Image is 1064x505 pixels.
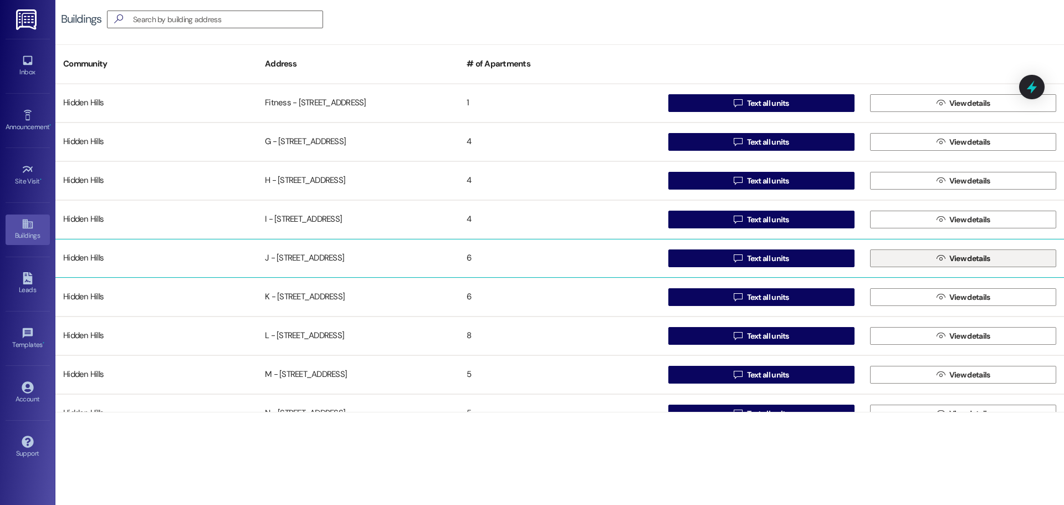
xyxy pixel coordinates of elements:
a: Leads [6,269,50,299]
button: Text all units [668,133,855,151]
div: 6 [459,286,661,308]
a: Inbox [6,51,50,81]
div: 5 [459,364,661,386]
a: Buildings [6,215,50,244]
button: View details [870,172,1056,190]
span: • [49,121,51,129]
span: View details [949,214,990,226]
i:  [937,254,945,263]
span: View details [949,330,990,342]
div: Hidden Hills [55,325,257,347]
div: Community [55,50,257,78]
i:  [937,293,945,302]
div: Hidden Hills [55,402,257,425]
div: Hidden Hills [55,286,257,308]
button: Text all units [668,405,855,422]
i:  [734,176,742,185]
span: View details [949,175,990,187]
button: Text all units [668,249,855,267]
div: H - [STREET_ADDRESS] [257,170,459,192]
div: K - [STREET_ADDRESS] [257,286,459,308]
span: Text all units [747,136,789,148]
span: Text all units [747,330,789,342]
span: View details [949,98,990,109]
span: View details [949,408,990,420]
span: Text all units [747,292,789,303]
div: N - [STREET_ADDRESS] [257,402,459,425]
div: 5 [459,402,661,425]
div: Address [257,50,459,78]
span: View details [949,292,990,303]
i:  [937,370,945,379]
button: View details [870,288,1056,306]
div: Hidden Hills [55,208,257,231]
i:  [734,409,742,418]
button: View details [870,405,1056,422]
div: Hidden Hills [55,247,257,269]
i:  [734,254,742,263]
a: Support [6,432,50,462]
div: Hidden Hills [55,92,257,114]
span: Text all units [747,253,789,264]
span: Text all units [747,408,789,420]
div: 6 [459,247,661,269]
i:  [734,137,742,146]
a: Templates • [6,324,50,354]
button: View details [870,211,1056,228]
div: 1 [459,92,661,114]
div: 4 [459,131,661,153]
button: View details [870,327,1056,345]
span: Text all units [747,175,789,187]
i:  [734,215,742,224]
i:  [734,331,742,340]
div: Hidden Hills [55,170,257,192]
div: # of Apartments [459,50,661,78]
button: Text all units [668,94,855,112]
span: View details [949,369,990,381]
span: Text all units [747,369,789,381]
i:  [734,293,742,302]
i:  [937,331,945,340]
div: M - [STREET_ADDRESS] [257,364,459,386]
span: • [40,176,42,183]
i:  [734,370,742,379]
i:  [937,176,945,185]
button: View details [870,366,1056,384]
div: Hidden Hills [55,364,257,386]
div: Buildings [61,13,101,25]
div: 4 [459,170,661,192]
i:  [734,99,742,108]
span: View details [949,136,990,148]
i:  [937,409,945,418]
div: 4 [459,208,661,231]
div: I - [STREET_ADDRESS] [257,208,459,231]
button: Text all units [668,172,855,190]
div: 8 [459,325,661,347]
div: Fitness - [STREET_ADDRESS] [257,92,459,114]
a: Account [6,378,50,408]
button: Text all units [668,211,855,228]
i:  [937,99,945,108]
button: Text all units [668,288,855,306]
i:  [110,13,127,25]
button: View details [870,249,1056,267]
span: View details [949,253,990,264]
img: ResiDesk Logo [16,9,39,30]
input: Search by building address [133,12,323,27]
span: • [43,339,44,347]
div: G - [STREET_ADDRESS] [257,131,459,153]
div: J - [STREET_ADDRESS] [257,247,459,269]
div: Hidden Hills [55,131,257,153]
button: View details [870,94,1056,112]
button: View details [870,133,1056,151]
button: Text all units [668,327,855,345]
i:  [937,137,945,146]
span: Text all units [747,98,789,109]
div: L - [STREET_ADDRESS] [257,325,459,347]
i:  [937,215,945,224]
a: Site Visit • [6,160,50,190]
button: Text all units [668,366,855,384]
span: Text all units [747,214,789,226]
